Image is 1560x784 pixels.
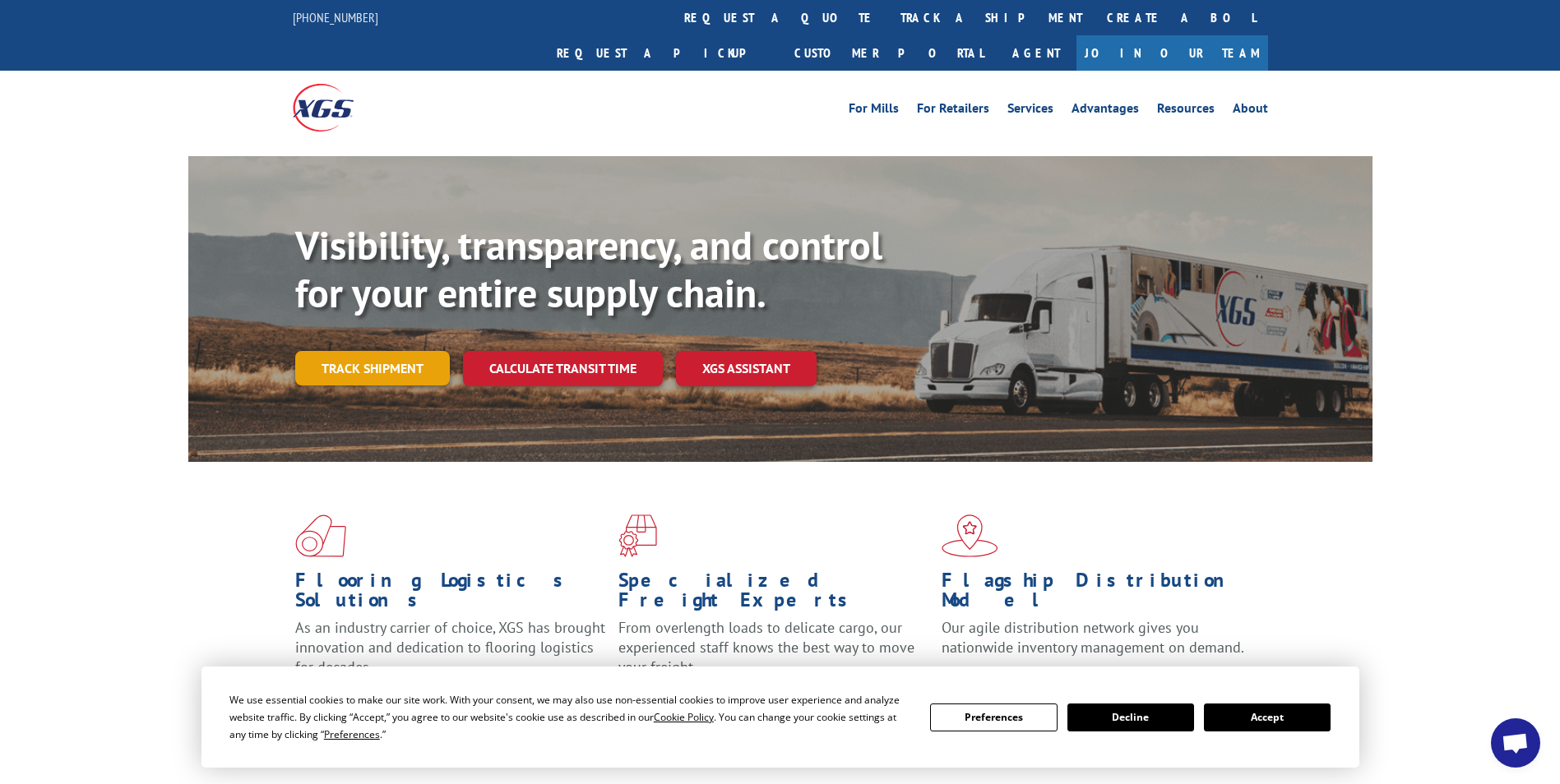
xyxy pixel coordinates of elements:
a: About [1233,102,1268,120]
a: [PHONE_NUMBER] [293,9,378,25]
span: Cookie Policy [654,710,714,724]
h1: Flooring Logistics Solutions [295,570,606,618]
span: Preferences [324,727,380,741]
button: Accept [1204,703,1331,731]
a: For Mills [849,102,899,120]
div: Open chat [1491,718,1540,768]
a: Agent [996,35,1076,71]
img: xgs-icon-total-supply-chain-intelligence-red [295,514,346,557]
div: We use essential cookies to make our site work. With your consent, we may also use non-essential ... [229,691,910,743]
a: XGS ASSISTANT [676,351,817,386]
img: xgs-icon-focused-on-flooring-red [618,514,657,557]
a: Services [1007,102,1053,120]
a: Request a pickup [544,35,782,71]
button: Decline [1067,703,1194,731]
a: Customer Portal [782,35,996,71]
a: For Retailers [917,102,989,120]
button: Preferences [930,703,1057,731]
span: Our agile distribution network gives you nationwide inventory management on demand. [942,618,1244,657]
a: Join Our Team [1076,35,1268,71]
img: xgs-icon-flagship-distribution-model-red [942,514,998,557]
h1: Flagship Distribution Model [942,570,1252,618]
a: Advantages [1072,102,1139,120]
h1: Specialized Freight Experts [618,570,929,618]
a: Resources [1157,102,1215,120]
a: Calculate transit time [463,351,663,386]
span: As an industry carrier of choice, XGS has brought innovation and dedication to flooring logistics... [295,618,605,676]
a: Track shipment [295,351,450,385]
b: Visibility, transparency, and control for your entire supply chain. [295,219,882,318]
p: From overlength loads to delicate cargo, our experienced staff knows the best way to move your fr... [618,618,929,691]
div: Cookie Consent Prompt [201,666,1359,768]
